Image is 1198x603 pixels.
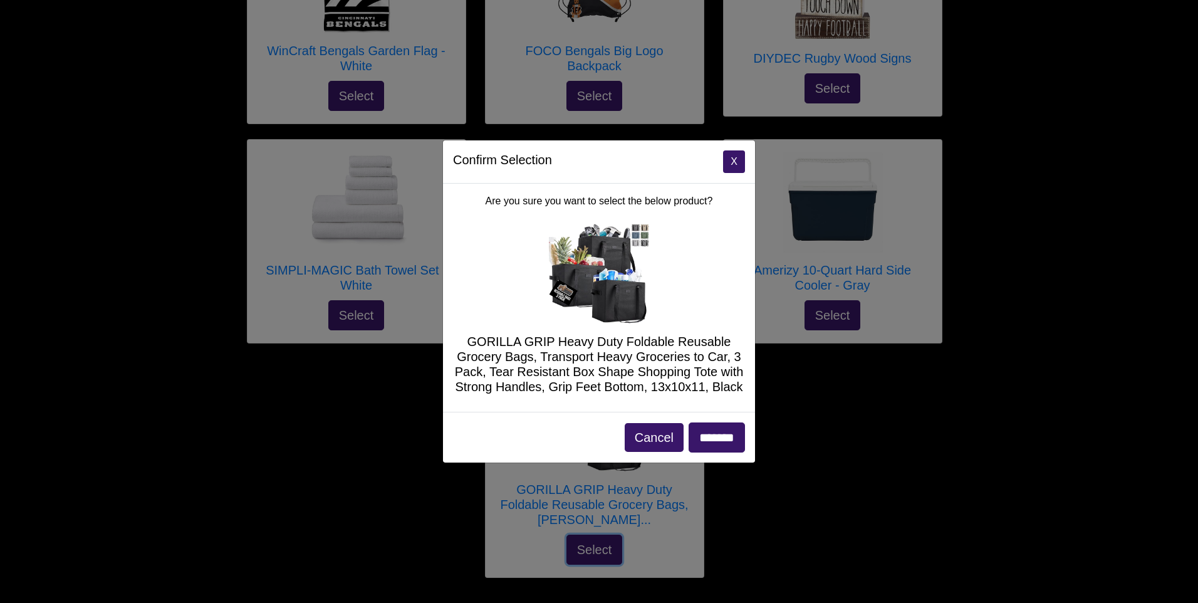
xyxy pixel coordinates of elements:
button: Cancel [625,423,684,452]
div: Are you sure you want to select the below product? [443,184,755,412]
h5: Confirm Selection [453,150,552,169]
img: GORILLA GRIP Heavy Duty Foldable Reusable Grocery Bags, Transport Heavy Groceries to Car, 3 Pack,... [549,224,649,324]
h5: GORILLA GRIP Heavy Duty Foldable Reusable Grocery Bags, Transport Heavy Groceries to Car, 3 Pack,... [453,334,745,394]
button: Close [723,150,745,173]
